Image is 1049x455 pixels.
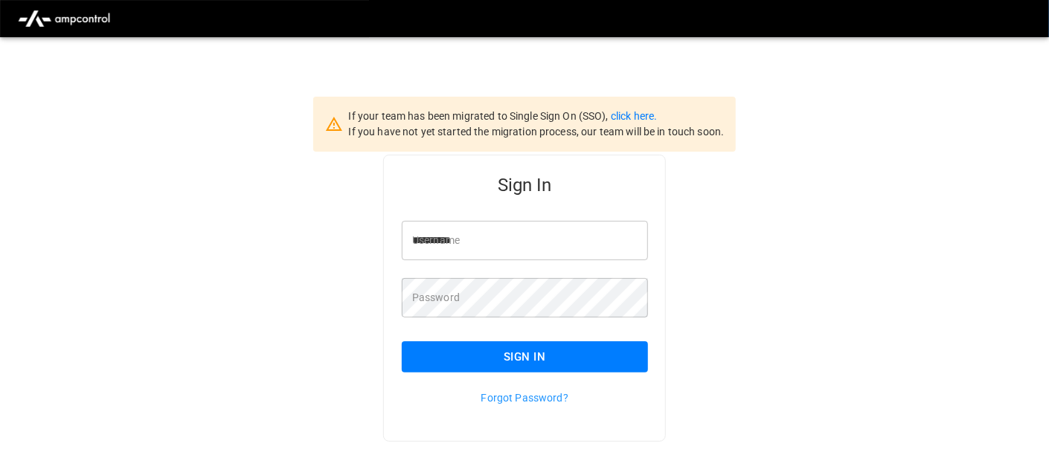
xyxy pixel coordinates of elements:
[349,126,725,138] span: If you have not yet started the migration process, our team will be in touch soon.
[402,390,648,405] p: Forgot Password?
[402,173,648,197] h5: Sign In
[349,110,611,122] span: If your team has been migrated to Single Sign On (SSO),
[402,341,648,372] button: Sign In
[611,110,657,122] a: click here.
[12,4,116,33] img: ampcontrol.io logo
